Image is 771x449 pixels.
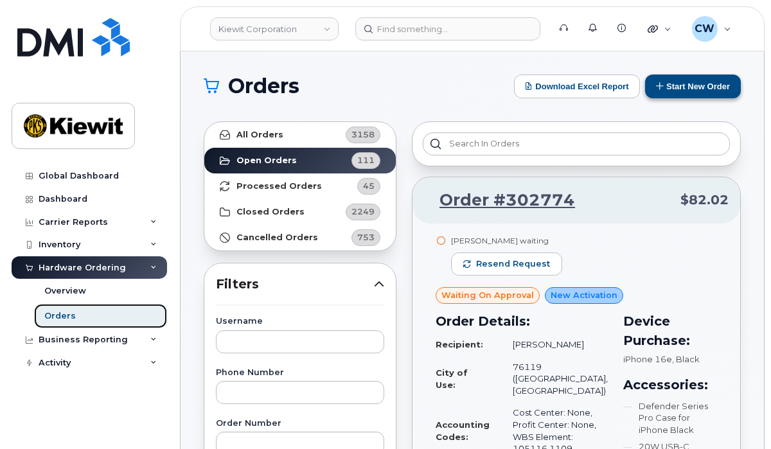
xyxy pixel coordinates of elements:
span: iPhone 16e [623,354,672,364]
a: Processed Orders45 [204,173,396,199]
strong: Accounting Codes: [436,419,490,442]
strong: Recipient: [436,339,483,349]
a: All Orders3158 [204,122,396,148]
iframe: Messenger Launcher [715,393,761,439]
label: Username [216,317,384,326]
span: 3158 [351,128,375,141]
button: Start New Order [645,75,741,98]
span: , Black [672,354,700,364]
span: 111 [357,154,375,166]
span: Orders [228,76,299,96]
span: Resend request [476,258,550,270]
strong: Closed Orders [236,207,305,217]
button: Resend request [451,252,562,276]
span: $82.02 [680,191,729,209]
input: Search in orders [423,132,730,155]
span: Waiting On Approval [441,289,534,301]
a: Open Orders111 [204,148,396,173]
div: [PERSON_NAME] waiting [451,235,562,246]
strong: Cancelled Orders [236,233,318,243]
label: Phone Number [216,369,384,377]
td: 76119 ([GEOGRAPHIC_DATA], [GEOGRAPHIC_DATA]) [501,356,608,402]
h3: Device Purchase: [623,312,717,351]
button: Download Excel Report [514,75,640,98]
strong: City of Use: [436,367,468,390]
span: 753 [357,231,375,243]
strong: All Orders [236,130,283,140]
a: Order #302774 [424,189,575,212]
span: Filters [216,275,374,294]
h3: Order Details: [436,312,608,331]
label: Order Number [216,419,384,428]
span: 45 [363,180,375,192]
strong: Open Orders [236,155,297,166]
a: Closed Orders2249 [204,199,396,225]
h3: Accessories: [623,375,717,394]
li: Defender Series Pro Case for iPhone Black [623,400,717,436]
td: [PERSON_NAME] [501,333,608,356]
span: 2249 [351,206,375,218]
a: Cancelled Orders753 [204,225,396,251]
strong: Processed Orders [236,181,322,191]
span: New Activation [551,289,617,301]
